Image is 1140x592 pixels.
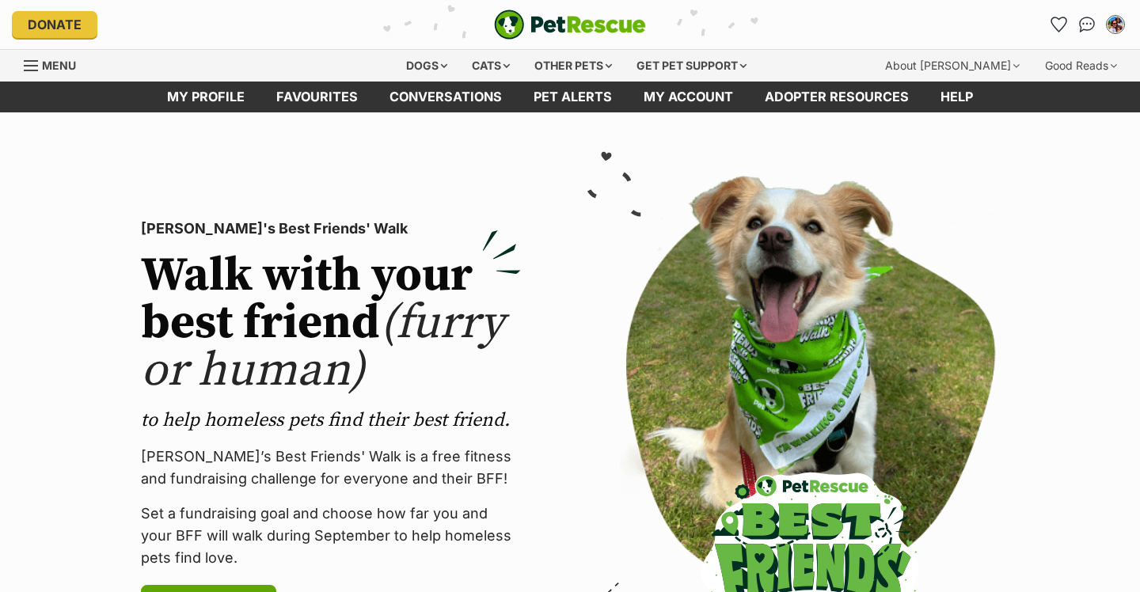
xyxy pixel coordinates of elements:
[141,408,521,433] p: to help homeless pets find their best friend.
[141,503,521,569] p: Set a fundraising goal and choose how far you and your BFF will walk during September to help hom...
[24,50,87,78] a: Menu
[518,82,628,112] a: Pet alerts
[42,59,76,72] span: Menu
[260,82,374,112] a: Favourites
[1034,50,1128,82] div: Good Reads
[141,446,521,490] p: [PERSON_NAME]’s Best Friends' Walk is a free fitness and fundraising challenge for everyone and t...
[628,82,749,112] a: My account
[925,82,989,112] a: Help
[151,82,260,112] a: My profile
[374,82,518,112] a: conversations
[523,50,623,82] div: Other pets
[141,252,521,395] h2: Walk with your best friend
[1074,12,1100,37] a: Conversations
[494,9,646,40] a: PetRescue
[141,218,521,240] p: [PERSON_NAME]'s Best Friends' Walk
[1079,17,1096,32] img: chat-41dd97257d64d25036548639549fe6c8038ab92f7586957e7f3b1b290dea8141.svg
[1046,12,1071,37] a: Favourites
[1103,12,1128,37] button: My account
[12,11,97,38] a: Donate
[141,294,504,400] span: (furry or human)
[874,50,1031,82] div: About [PERSON_NAME]
[749,82,925,112] a: Adopter resources
[625,50,758,82] div: Get pet support
[1108,17,1123,32] img: Sandra profile pic
[494,9,646,40] img: logo-e224e6f780fb5917bec1dbf3a21bbac754714ae5b6737aabdf751b685950b380.svg
[1046,12,1128,37] ul: Account quick links
[395,50,458,82] div: Dogs
[461,50,521,82] div: Cats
